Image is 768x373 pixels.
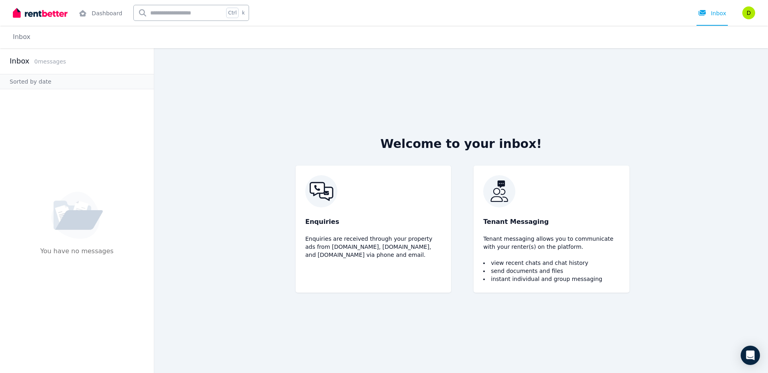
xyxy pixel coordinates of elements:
[380,137,542,151] h2: Welcome to your inbox!
[741,346,760,365] div: Open Intercom Messenger
[34,58,66,65] span: 0 message s
[226,8,239,18] span: Ctrl
[10,55,29,67] h2: Inbox
[742,6,755,19] img: Denrith Pty Ltd T/A Divall’s Earthmoving and Bulk Haulage
[51,192,103,239] img: No Message Available
[483,267,619,275] li: send documents and files
[13,7,67,19] img: RentBetter
[698,9,726,17] div: Inbox
[305,235,441,259] p: Enquiries are received through your property ads from [DOMAIN_NAME], [DOMAIN_NAME], and [DOMAIN_N...
[483,275,619,283] li: instant individual and group messaging
[483,259,619,267] li: view recent chats and chat history
[40,246,113,271] p: You have no messages
[483,175,619,207] img: RentBetter Inbox
[305,217,441,227] p: Enquiries
[242,10,245,16] span: k
[483,217,549,227] span: Tenant Messaging
[483,235,619,251] p: Tenant messaging allows you to communicate with your renter(s) on the platform.
[305,175,441,207] img: RentBetter Inbox
[13,33,31,41] a: Inbox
